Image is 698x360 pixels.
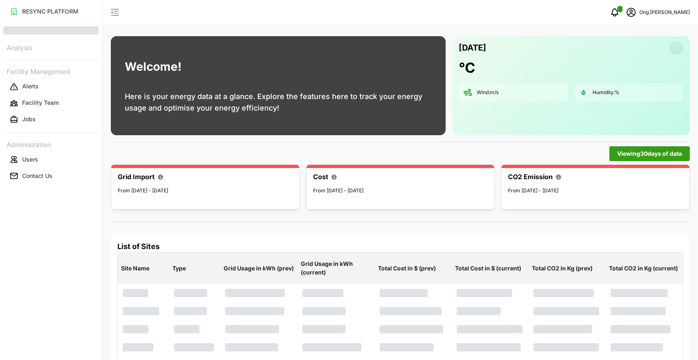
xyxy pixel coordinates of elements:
p: Here is your energy data at a glance. Explore the features here to track your energy usage and op... [125,91,432,114]
p: Site Name [119,258,167,279]
p: Ong [PERSON_NAME] [639,9,690,16]
p: Total Cost in $ (prev) [376,258,450,279]
p: From [DATE] - [DATE] [508,187,683,195]
a: Jobs [3,111,98,128]
p: From [DATE] - [DATE] [313,187,488,195]
p: Total CO2 in Kg (prev) [530,258,604,279]
a: RESYNC PLATFORM [3,3,98,20]
p: Type [171,258,219,279]
p: CO2 Emission [508,172,553,182]
p: Grid Usage in kWh (current) [299,253,373,283]
h1: °C [459,59,475,77]
p: Total Cost in $ (current) [453,258,527,279]
button: schedule [623,4,639,21]
p: Alerts [22,82,39,90]
p: RESYNC PLATFORM [22,7,78,16]
h4: List of Sites [117,241,683,252]
span: Viewing 30 days of data [617,147,682,161]
p: Grid Import [118,172,155,182]
button: Users [3,152,98,167]
p: Cost [313,172,328,182]
p: Total CO2 in Kg (current) [607,258,681,279]
p: Analysis [3,41,98,53]
button: Alerts [3,79,98,94]
p: Humidity: % [593,89,620,96]
p: From [DATE] - [DATE] [118,187,293,195]
button: Facility Team [3,96,98,111]
p: Grid Usage in kWh (prev) [222,258,296,279]
p: [DATE] [459,41,486,55]
h1: Welcome! [125,58,181,76]
p: Jobs [22,115,36,123]
a: Facility Team [3,95,98,111]
a: Contact Us [3,168,98,184]
button: Contact Us [3,168,98,183]
p: Facility Management [3,65,98,77]
p: Facility Team [22,99,59,107]
button: RESYNC PLATFORM [3,4,98,19]
a: Alerts [3,78,98,95]
p: Wind: m/s [477,89,499,96]
button: Viewing30days of data [609,146,690,161]
button: Jobs [3,112,98,127]
a: Users [3,151,98,168]
button: notifications [606,4,623,21]
p: Contact Us [22,172,53,180]
p: Users [22,155,38,164]
p: Administration [3,138,98,150]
